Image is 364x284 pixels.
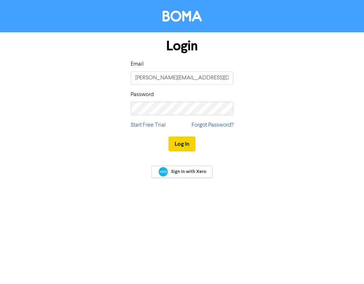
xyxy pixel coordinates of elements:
img: BOMA Logo [163,11,202,22]
span: Sign In with Xero [171,168,206,175]
label: Password [131,90,154,99]
h1: Login [131,38,233,54]
label: Email [131,60,144,68]
img: Xero logo [159,167,168,177]
button: Log In [169,137,195,151]
a: Sign In with Xero [152,166,212,178]
a: Start Free Trial [131,121,166,129]
a: Forgot Password? [192,121,233,129]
